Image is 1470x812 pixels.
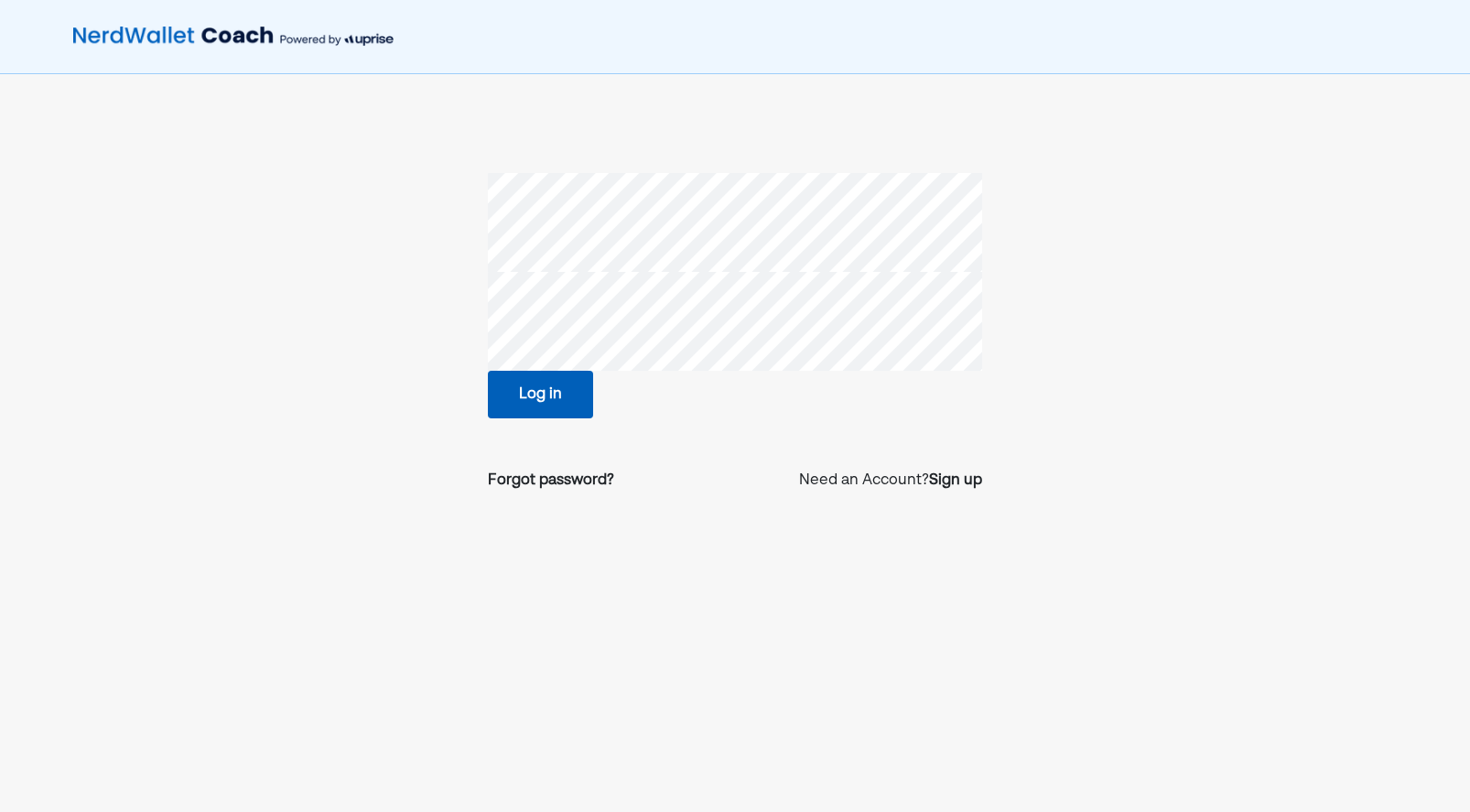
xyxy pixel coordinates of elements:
[929,470,982,492] a: Sign up
[488,371,593,418] button: Log in
[488,470,614,492] a: Forgot password?
[799,470,982,492] p: Need an Account?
